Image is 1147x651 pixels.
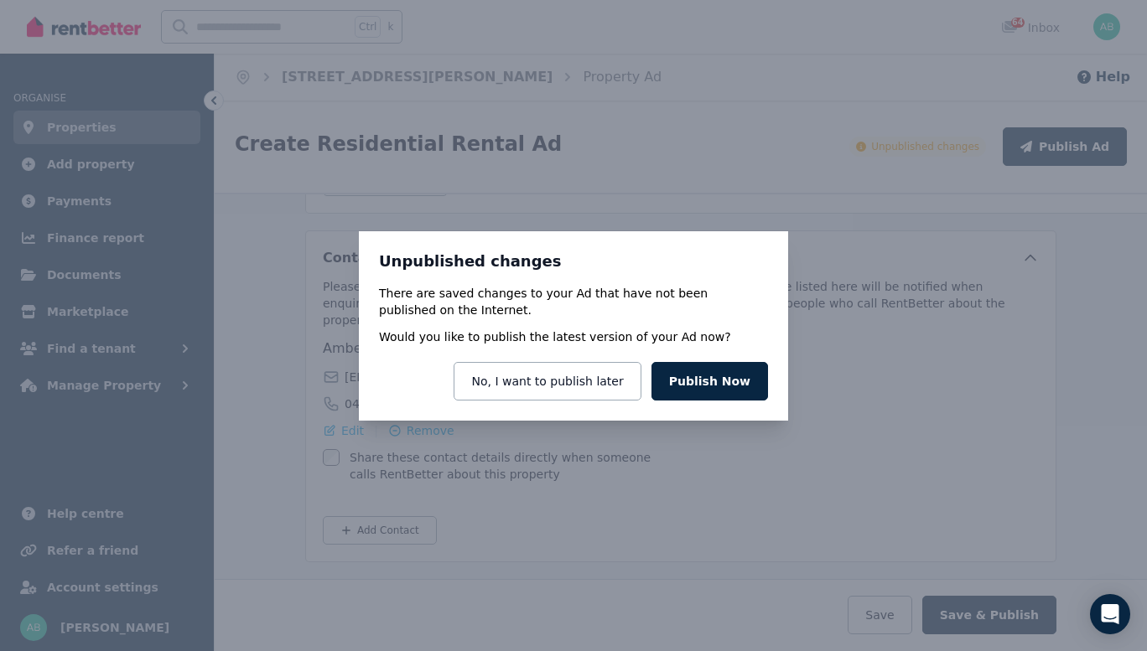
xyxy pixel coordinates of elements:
div: Open Intercom Messenger [1090,594,1130,634]
button: Publish Now [651,362,768,400]
h3: Unpublished changes [379,251,768,271]
p: Would you like to publish the latest version of your Ad now? [379,328,731,345]
button: No, I want to publish later [454,362,641,400]
p: There are saved changes to your Ad that have not been published on the Internet. [379,285,768,318]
